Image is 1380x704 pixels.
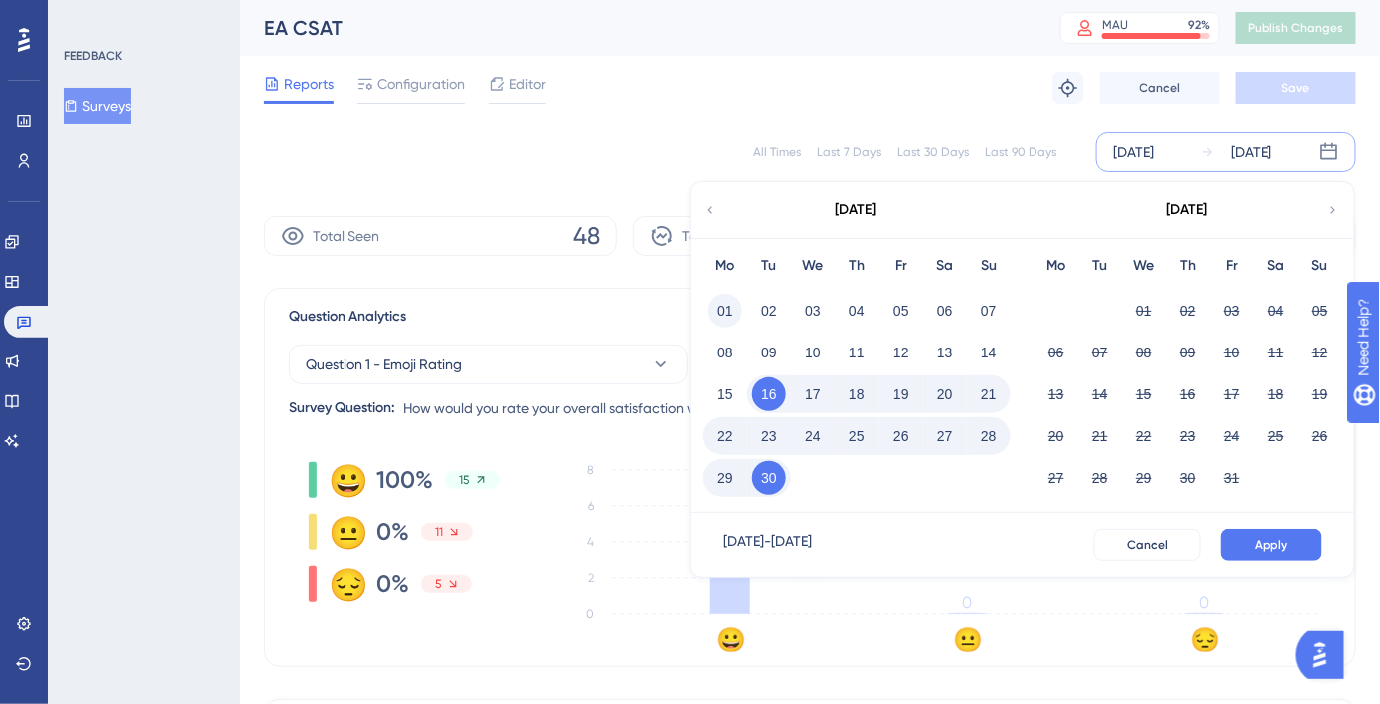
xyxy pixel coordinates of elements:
span: How would you rate your overall satisfaction with [PERSON_NAME]? كيف تقيم مدى رضاك معنا؟ [403,396,984,420]
div: Sa [923,254,967,278]
button: 16 [1171,377,1205,411]
div: Mo [1035,254,1078,278]
button: 26 [1303,419,1337,453]
div: Mo [703,254,747,278]
div: 😀 [329,464,360,496]
button: 12 [884,336,918,369]
span: Editor [509,72,546,96]
button: 22 [1127,419,1161,453]
div: We [791,254,835,278]
div: Last 90 Days [985,144,1056,160]
button: 07 [972,294,1006,328]
div: Tu [1078,254,1122,278]
button: 08 [1127,336,1161,369]
button: 14 [1083,377,1117,411]
div: Th [835,254,879,278]
button: 26 [884,419,918,453]
button: 29 [708,461,742,495]
button: 07 [1083,336,1117,369]
span: Configuration [377,72,465,96]
span: Save [1282,80,1310,96]
div: All Times [753,144,801,160]
span: Apply [1255,537,1288,553]
button: 30 [1171,461,1205,495]
button: 24 [796,419,830,453]
button: 12 [1303,336,1337,369]
button: 10 [1215,336,1249,369]
span: Total Responses [682,224,785,248]
button: 02 [1171,294,1205,328]
button: 18 [1259,377,1293,411]
button: 13 [928,336,962,369]
span: Need Help? [47,5,125,29]
span: 0% [376,568,409,600]
span: 11 [435,524,443,540]
button: 29 [1127,461,1161,495]
div: Fr [1210,254,1254,278]
button: 03 [1215,294,1249,328]
button: 27 [1039,461,1073,495]
div: Last 30 Days [897,144,969,160]
button: 23 [752,419,786,453]
button: 20 [928,377,962,411]
div: Tu [747,254,791,278]
button: 11 [840,336,874,369]
button: 19 [884,377,918,411]
button: Cancel [1094,529,1201,561]
button: 17 [796,377,830,411]
tspan: 4 [587,535,594,549]
button: 20 [1039,419,1073,453]
button: Publish Changes [1236,12,1356,44]
span: 100% [376,464,433,496]
tspan: 0 [586,607,594,621]
button: Apply [1221,529,1322,561]
span: 5 [435,576,442,592]
div: Survey Question: [289,396,395,420]
button: 03 [796,294,830,328]
button: 06 [1039,336,1073,369]
iframe: UserGuiding AI Assistant Launcher [1296,625,1356,685]
button: 23 [1171,419,1205,453]
button: 08 [708,336,742,369]
span: Question 1 - Emoji Rating [306,352,462,376]
button: 06 [928,294,962,328]
button: 05 [884,294,918,328]
div: [DATE] [1113,140,1154,164]
button: 31 [1215,461,1249,495]
span: Publish Changes [1248,20,1344,36]
button: 22 [708,419,742,453]
text: 😐 [954,625,984,654]
button: 28 [972,419,1006,453]
button: 09 [1171,336,1205,369]
button: 04 [1259,294,1293,328]
span: Cancel [1127,537,1168,553]
div: Sa [1254,254,1298,278]
button: 17 [1215,377,1249,411]
span: Reports [284,72,334,96]
button: 15 [708,377,742,411]
span: Cancel [1140,80,1181,96]
button: 01 [1127,294,1161,328]
tspan: 2 [588,571,594,585]
span: 48 [573,220,600,252]
button: Cancel [1100,72,1220,104]
button: 25 [1259,419,1293,453]
div: FEEDBACK [64,48,122,64]
button: 14 [972,336,1006,369]
tspan: 8 [587,463,594,477]
button: 05 [1303,294,1337,328]
button: 16 [752,377,786,411]
button: 15 [1127,377,1161,411]
button: 27 [928,419,962,453]
tspan: 6 [588,499,594,513]
button: 30 [752,461,786,495]
div: EA CSAT [264,14,1011,42]
button: 21 [1083,419,1117,453]
span: Question Analytics [289,305,406,329]
div: 😔 [329,568,360,600]
button: 25 [840,419,874,453]
button: Save [1236,72,1356,104]
div: Fr [879,254,923,278]
text: 😔 [1190,625,1220,654]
